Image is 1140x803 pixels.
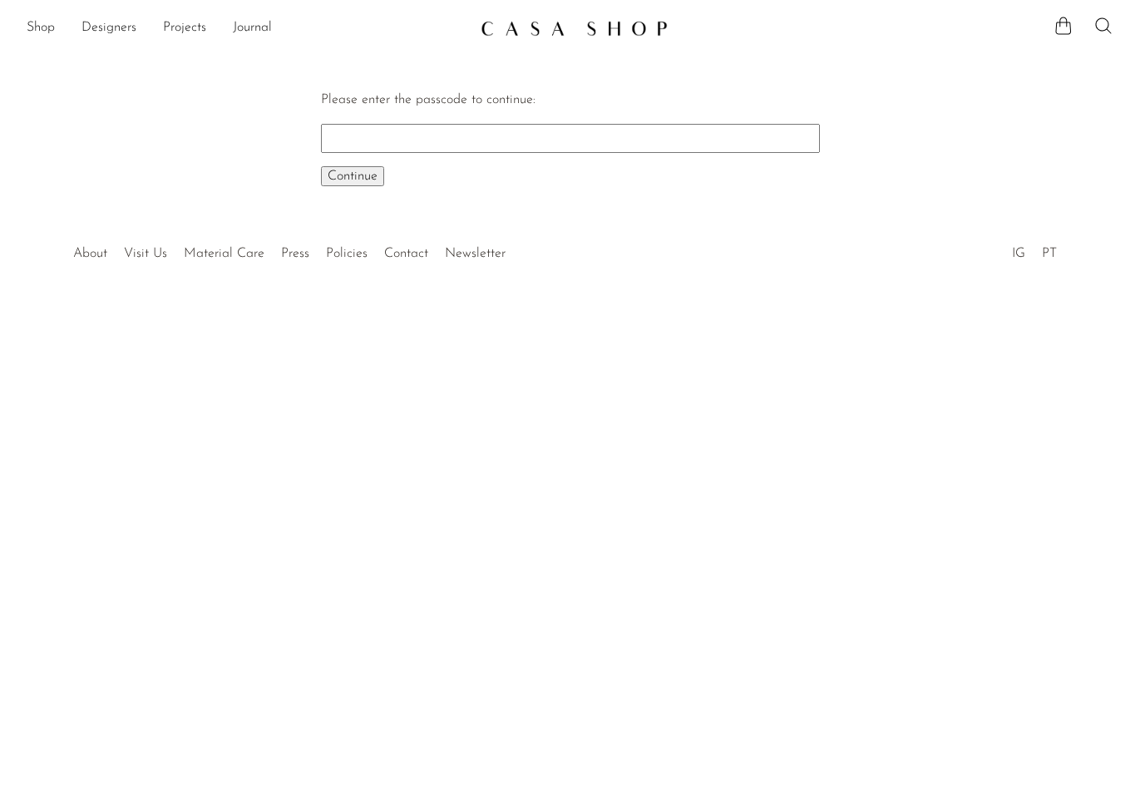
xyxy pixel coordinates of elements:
[326,247,368,260] a: Policies
[124,247,167,260] a: Visit Us
[27,14,467,42] nav: Desktop navigation
[81,17,136,39] a: Designers
[27,17,55,39] a: Shop
[1012,247,1025,260] a: IG
[281,247,309,260] a: Press
[1042,247,1057,260] a: PT
[73,247,107,260] a: About
[321,166,384,186] button: Continue
[184,247,264,260] a: Material Care
[384,247,428,260] a: Contact
[321,93,535,106] label: Please enter the passcode to continue:
[27,14,467,42] ul: NEW HEADER MENU
[1004,234,1065,265] ul: Social Medias
[328,170,378,183] span: Continue
[163,17,206,39] a: Projects
[65,234,514,265] ul: Quick links
[233,17,272,39] a: Journal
